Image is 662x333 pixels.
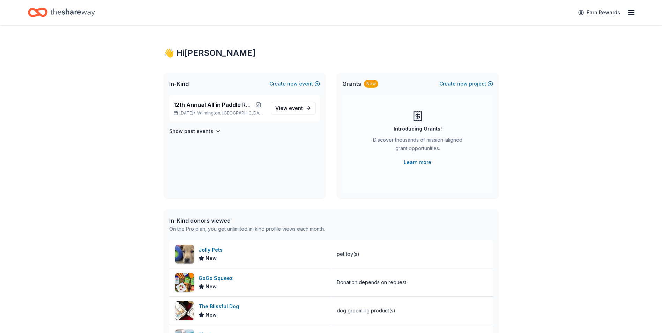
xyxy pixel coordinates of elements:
a: View event [271,102,316,114]
div: Donation depends on request [337,278,406,287]
div: Discover thousands of mission-aligned grant opportunities. [370,136,465,155]
span: New [206,282,217,291]
button: Createnewevent [269,80,320,88]
div: In-Kind donors viewed [169,216,325,225]
img: Image for Jolly Pets [175,245,194,264]
span: Wilmington, [GEOGRAPHIC_DATA] [197,110,265,116]
span: Grants [342,80,361,88]
span: new [287,80,298,88]
div: dog grooming product(s) [337,306,395,315]
img: Image for GoGo Squeez [175,273,194,292]
h4: Show past events [169,127,213,135]
span: View [275,104,303,112]
span: New [206,311,217,319]
span: 12th Annual All in Paddle Raffle [173,101,252,109]
img: Image for The Blissful Dog [175,301,194,320]
button: Show past events [169,127,221,135]
div: 👋 Hi [PERSON_NAME] [164,47,499,59]
p: [DATE] • [173,110,265,116]
span: new [457,80,468,88]
div: pet toy(s) [337,250,359,258]
div: On the Pro plan, you get unlimited in-kind profile views each month. [169,225,325,233]
span: In-Kind [169,80,189,88]
div: New [364,80,378,88]
span: event [289,105,303,111]
div: Introducing Grants! [394,125,442,133]
a: Learn more [404,158,431,166]
a: Earn Rewards [574,6,624,19]
div: The Blissful Dog [199,302,242,311]
a: Home [28,4,95,21]
span: New [206,254,217,262]
button: Createnewproject [439,80,493,88]
div: GoGo Squeez [199,274,236,282]
div: Jolly Pets [199,246,225,254]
